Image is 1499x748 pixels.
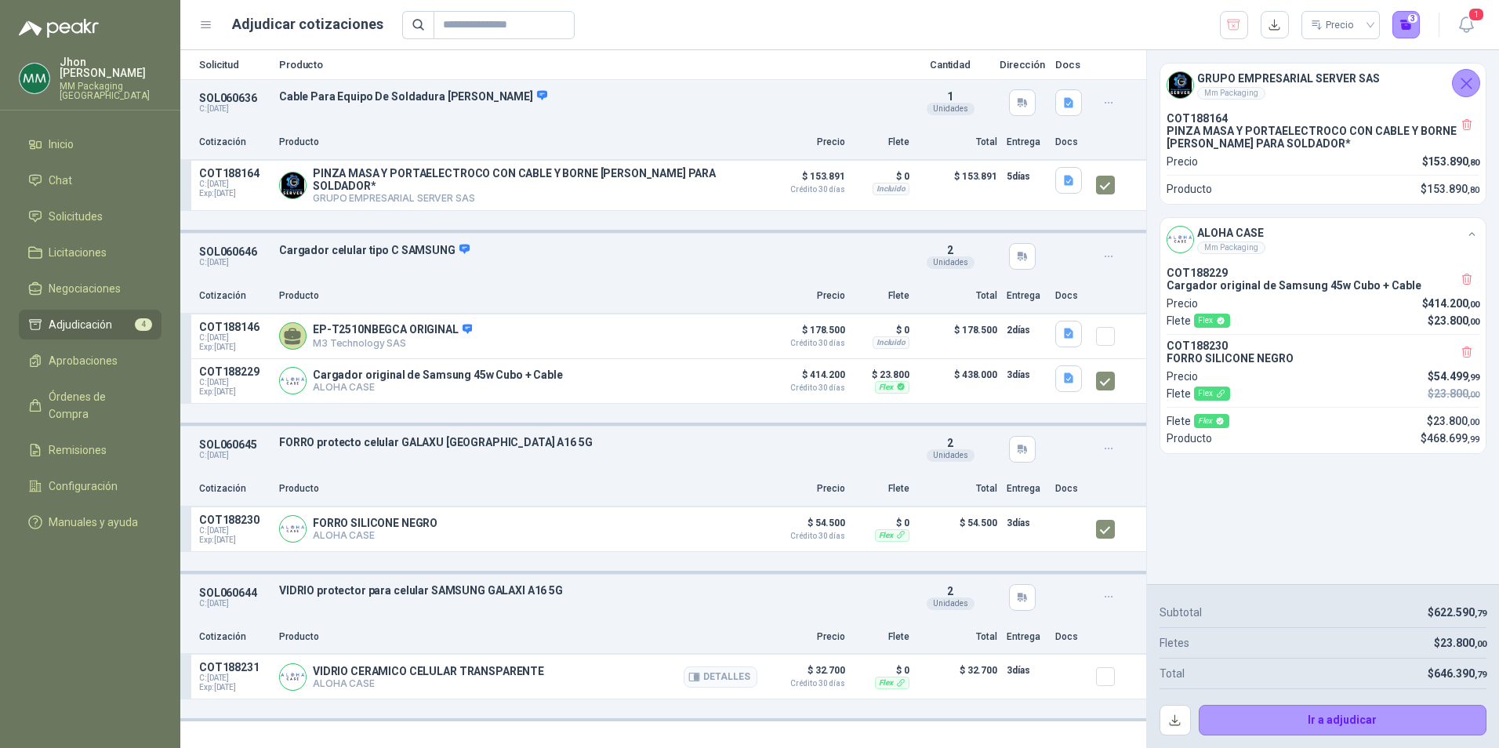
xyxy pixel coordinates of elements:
p: $ [1422,153,1480,170]
a: Configuración [19,471,162,501]
p: PINZA MASA Y PORTAELECTROCO CON CABLE Y BORNE [PERSON_NAME] PARA SOLDADOR* [313,167,757,192]
span: Exp: [DATE] [199,683,270,692]
p: Entrega [1007,481,1046,496]
p: Precio [1167,153,1198,170]
p: $ [1427,412,1479,430]
img: Company Logo [280,172,306,198]
p: C: [DATE] [199,104,270,114]
p: $ [1422,295,1480,312]
h4: GRUPO EMPRESARIAL SERVER SAS [1197,70,1380,87]
button: Ir a adjudicar [1199,705,1487,736]
p: Entrega [1007,135,1046,150]
a: Adjudicación4 [19,310,162,340]
span: Órdenes de Compra [49,388,147,423]
div: Flex [1194,387,1230,401]
p: $ 153.891 [767,167,845,194]
p: 3 días [1007,365,1046,384]
span: 2 [947,585,953,597]
p: 3 días [1007,514,1046,532]
a: Aprobaciones [19,346,162,376]
span: 54.499 [1434,370,1479,383]
p: $ [1421,430,1479,447]
p: FORRO SILICONE NEGRO [1167,352,1479,365]
span: 23.800 [1440,637,1486,649]
p: $ [1428,385,1479,402]
p: Docs [1055,481,1087,496]
p: $ [1428,665,1486,682]
p: $ 0 [855,321,909,340]
span: ,00 [1475,639,1486,649]
p: M3 Technology SAS [313,337,472,349]
p: Dirección [999,60,1046,70]
p: C: [DATE] [199,451,270,460]
div: Incluido [873,183,909,195]
p: COT188164 [199,167,270,180]
span: Manuales y ayuda [49,514,138,531]
h4: ALOHA CASE [1197,224,1265,241]
p: Producto [1167,180,1212,198]
p: $ 153.891 [919,167,997,204]
p: C: [DATE] [199,258,270,267]
p: FORRO protecto celular GALAXU [GEOGRAPHIC_DATA] A16 5G [279,436,902,448]
p: Producto [279,135,757,150]
p: Total [1160,665,1185,682]
span: Exp: [DATE] [199,387,270,397]
span: ,80 [1468,158,1479,168]
div: Flex [875,381,909,394]
p: $ 414.200 [767,365,845,392]
p: Precio [767,135,845,150]
span: ,79 [1475,608,1486,619]
p: $ 32.700 [767,661,845,688]
p: $ 23.800 [855,365,909,384]
span: Licitaciones [49,244,107,261]
span: C: [DATE] [199,526,270,536]
span: ,99 [1468,372,1479,383]
p: VIDRIO CERAMICO CELULAR TRANSPARENTE [313,665,544,677]
button: Cerrar [1452,69,1480,97]
img: Company Logo [1167,72,1193,98]
p: Producto [279,630,757,645]
span: Remisiones [49,441,107,459]
p: MM Packaging [GEOGRAPHIC_DATA] [60,82,162,100]
p: Precio [767,630,845,645]
span: 23.800 [1434,387,1479,400]
span: Crédito 30 días [767,532,845,540]
p: Flete [1167,312,1230,329]
p: Flete [855,289,909,303]
span: Exp: [DATE] [199,343,270,352]
div: Unidades [927,449,975,462]
p: Flete [855,481,909,496]
span: Aprobaciones [49,352,118,369]
p: Docs [1055,289,1087,303]
p: EP-T2510NBEGCA ORIGINAL [313,323,472,337]
p: $ 438.000 [919,365,997,397]
p: 5 días [1007,167,1046,186]
div: Mm Packaging [1197,87,1265,100]
span: 622.590 [1434,606,1486,619]
a: Licitaciones [19,238,162,267]
span: C: [DATE] [199,378,270,387]
img: Company Logo [280,664,306,690]
img: Company Logo [280,368,306,394]
p: SOL060636 [199,92,270,104]
p: GRUPO EMPRESARIAL SERVER SAS [313,192,757,204]
p: COT188146 [199,321,270,333]
p: Docs [1055,630,1087,645]
span: ,99 [1468,434,1479,445]
span: 153.890 [1427,183,1479,195]
span: 1 [947,90,953,103]
p: $ 0 [855,661,909,680]
p: Precio [1167,295,1198,312]
p: Jhon [PERSON_NAME] [60,56,162,78]
span: Crédito 30 días [767,384,845,392]
a: Solicitudes [19,202,162,231]
p: Solicitud [199,60,270,70]
span: Chat [49,172,72,189]
div: Precio [1311,13,1356,37]
p: $ 178.500 [767,321,845,347]
span: Exp: [DATE] [199,189,270,198]
p: Total [919,630,997,645]
span: ,80 [1468,185,1479,195]
p: $ 0 [855,167,909,186]
div: Company LogoGRUPO EMPRESARIAL SERVER SASMm Packaging [1160,64,1486,106]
